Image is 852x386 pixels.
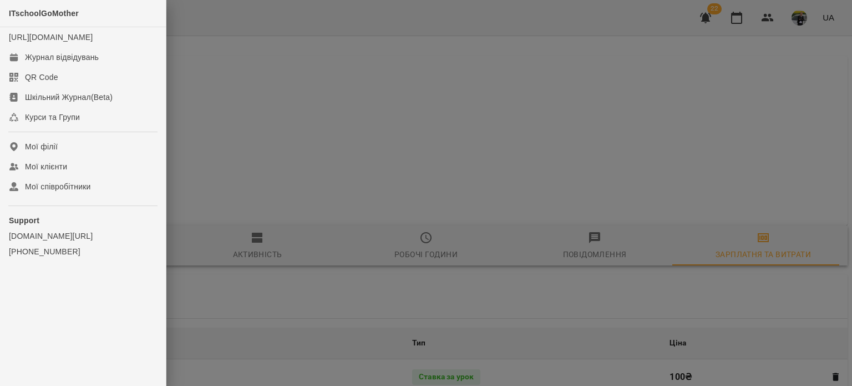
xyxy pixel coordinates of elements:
span: ITschoolGoMother [9,9,79,18]
a: [URL][DOMAIN_NAME] [9,33,93,42]
a: [PHONE_NUMBER] [9,246,157,257]
div: Курси та Групи [25,112,80,123]
div: Мої клієнти [25,161,67,172]
a: [DOMAIN_NAME][URL] [9,230,157,242]
div: Журнал відвідувань [25,52,99,63]
p: Support [9,215,157,226]
div: Мої співробітники [25,181,91,192]
div: Шкільний Журнал(Beta) [25,92,113,103]
div: Мої філії [25,141,58,152]
div: QR Code [25,72,58,83]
